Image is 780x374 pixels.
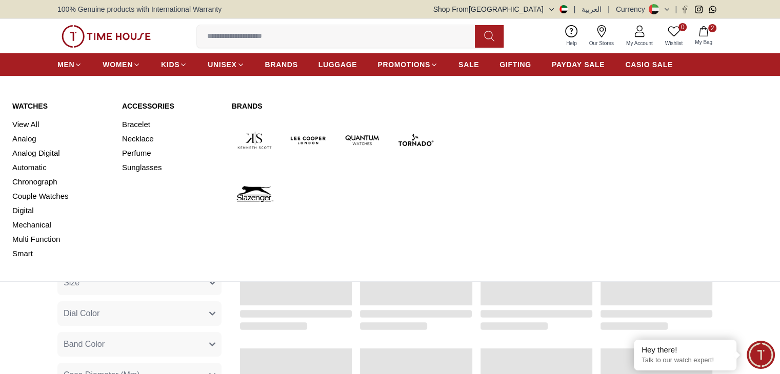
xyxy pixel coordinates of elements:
a: Chronograph [12,175,110,189]
a: Automatic [12,160,110,175]
span: | [574,4,576,14]
div: Hey there! [642,345,729,355]
a: Perfume [122,146,219,160]
span: WOMEN [103,59,133,70]
a: Accessories [122,101,219,111]
button: Dial Color [57,301,222,326]
span: GIFTING [499,59,531,70]
a: Multi Function [12,232,110,246]
img: Quantum [339,117,385,163]
p: Talk to our watch expert! [642,356,729,365]
img: Slazenger [232,171,277,217]
span: 100% Genuine products with International Warranty [57,4,222,14]
a: 0Wishlist [659,23,689,49]
a: View All [12,117,110,132]
div: Currency [616,4,649,14]
span: SALE [458,59,479,70]
a: Analog [12,132,110,146]
span: BRANDS [265,59,298,70]
span: | [675,4,677,14]
button: 2My Bag [689,24,718,48]
a: Sunglasses [122,160,219,175]
a: BRANDS [265,55,298,74]
a: Instagram [695,6,703,13]
a: KIDS [161,55,187,74]
a: Our Stores [583,23,620,49]
div: Chat Widget [747,341,775,369]
a: Mechanical [12,218,110,232]
a: LUGGAGE [318,55,357,74]
span: CASIO SALE [625,59,673,70]
span: Our Stores [585,39,618,47]
a: SALE [458,55,479,74]
button: Shop From[GEOGRAPHIC_DATA] [433,4,568,14]
a: CASIO SALE [625,55,673,74]
button: Band Color [57,332,222,357]
a: Necklace [122,132,219,146]
span: | [608,4,610,14]
a: Watches [12,101,110,111]
span: MEN [57,59,74,70]
span: 2 [708,24,716,32]
a: Whatsapp [709,6,716,13]
a: GIFTING [499,55,531,74]
a: Brands [232,101,439,111]
span: Size [64,277,79,289]
a: Analog Digital [12,146,110,160]
img: Lee Cooper [286,117,331,163]
button: Size [57,271,222,295]
a: Help [560,23,583,49]
img: United Arab Emirates [559,5,568,13]
span: KIDS [161,59,179,70]
button: العربية [582,4,602,14]
span: My Account [622,39,657,47]
a: UNISEX [208,55,244,74]
a: Digital [12,203,110,218]
a: PROMOTIONS [377,55,438,74]
a: Facebook [681,6,689,13]
span: PROMOTIONS [377,59,430,70]
span: UNISEX [208,59,236,70]
span: Dial Color [64,307,99,320]
span: LUGGAGE [318,59,357,70]
span: Help [562,39,581,47]
a: PAYDAY SALE [552,55,605,74]
img: Kenneth Scott [232,117,277,163]
span: Band Color [64,338,105,350]
span: Wishlist [661,39,687,47]
span: My Bag [691,38,716,46]
a: WOMEN [103,55,141,74]
span: 0 [678,23,687,31]
a: Couple Watches [12,189,110,203]
img: Tornado [393,117,438,163]
a: Bracelet [122,117,219,132]
a: Smart [12,246,110,261]
a: MEN [57,55,82,74]
span: PAYDAY SALE [552,59,605,70]
img: ... [62,25,151,48]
